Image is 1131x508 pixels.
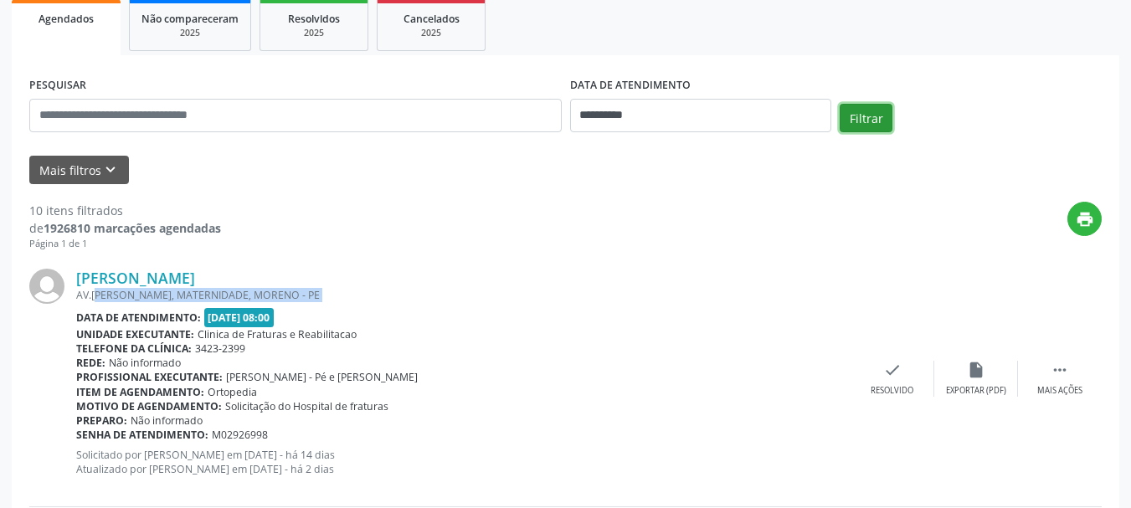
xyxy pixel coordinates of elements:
[76,428,208,442] b: Senha de atendimento:
[76,448,851,476] p: Solicitado por [PERSON_NAME] em [DATE] - há 14 dias Atualizado por [PERSON_NAME] em [DATE] - há 2...
[225,399,388,413] span: Solicitação do Hospital de fraturas
[76,399,222,413] b: Motivo de agendamento:
[840,104,892,132] button: Filtrar
[44,220,221,236] strong: 1926810 marcações agendadas
[212,428,268,442] span: M02926998
[76,356,105,370] b: Rede:
[288,12,340,26] span: Resolvidos
[141,27,239,39] div: 2025
[226,370,418,384] span: [PERSON_NAME] - Pé e [PERSON_NAME]
[195,341,245,356] span: 3423-2399
[76,310,201,325] b: Data de atendimento:
[29,219,221,237] div: de
[131,413,203,428] span: Não informado
[570,73,691,99] label: DATA DE ATENDIMENTO
[109,356,181,370] span: Não informado
[76,341,192,356] b: Telefone da clínica:
[29,237,221,251] div: Página 1 de 1
[29,202,221,219] div: 10 itens filtrados
[204,308,275,327] span: [DATE] 08:00
[1076,210,1094,228] i: print
[946,385,1006,397] div: Exportar (PDF)
[29,269,64,304] img: img
[208,385,257,399] span: Ortopedia
[76,385,204,399] b: Item de agendamento:
[1037,385,1082,397] div: Mais ações
[76,413,127,428] b: Preparo:
[871,385,913,397] div: Resolvido
[39,12,94,26] span: Agendados
[76,327,194,341] b: Unidade executante:
[76,370,223,384] b: Profissional executante:
[29,73,86,99] label: PESQUISAR
[198,327,357,341] span: Clinica de Fraturas e Reabilitacao
[883,361,902,379] i: check
[1051,361,1069,379] i: 
[967,361,985,379] i: insert_drive_file
[389,27,473,39] div: 2025
[76,288,851,302] div: AV.[PERSON_NAME], MATERNIDADE, MORENO - PE
[76,269,195,287] a: [PERSON_NAME]
[404,12,460,26] span: Cancelados
[1067,202,1102,236] button: print
[101,161,120,179] i: keyboard_arrow_down
[141,12,239,26] span: Não compareceram
[272,27,356,39] div: 2025
[29,156,129,185] button: Mais filtroskeyboard_arrow_down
